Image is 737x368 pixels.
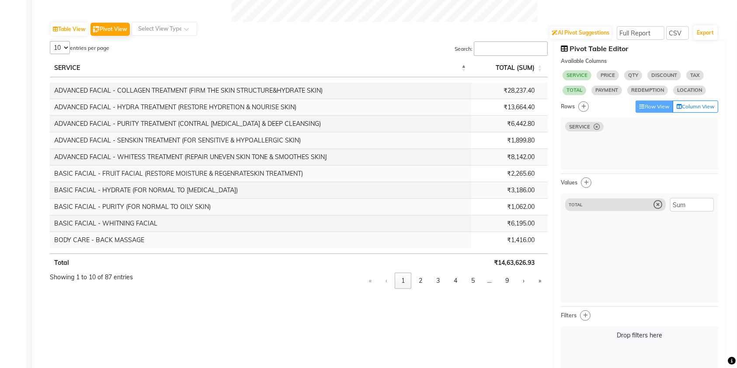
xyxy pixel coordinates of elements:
[570,44,628,53] strong: Pivot Table Editor
[395,273,411,289] button: 1
[673,101,718,113] button: Column View
[578,101,589,112] button: Quick add column to rows
[379,273,394,289] button: Previous
[647,70,681,80] span: DISCOUNT
[561,58,607,64] strong: Available Columns
[362,273,548,289] nav: pagination
[50,215,472,232] td: BASIC FACIAL - WHITNING FACIAL
[430,273,446,289] button: 3
[686,70,704,80] span: TAX
[494,259,535,267] strong: ₹14,63,626.93
[472,115,548,132] td: ₹6,442.80
[472,165,548,182] td: ₹2,265.60
[50,59,472,77] th: SERVICE: Activate to invert sorting
[591,86,622,95] span: PAYMENT
[50,273,133,282] div: Showing 1 to 10 of 87 entries
[563,70,591,80] span: SERVICE
[580,310,591,321] button: Quick add column to filters
[561,312,577,319] strong: Filters
[50,132,472,149] td: ADVANCED FACIAL - SENSKIN TREATMENT (FOR SENSITIVE & HYPOALLERGIC SKIN)
[472,149,548,165] td: ₹8,142.00
[472,59,548,77] th: TOTAL (SUM): Activate to sort
[516,273,531,289] button: Next
[50,115,472,132] td: ADVANCED FACIAL - PURITY TREATMENT (CONTRAL [MEDICAL_DATA] & DEEP CLEANSING)
[481,277,498,285] span: …
[50,83,472,99] td: ADVANCED FACIAL - COLLAGEN TREATMENT (FIRM THE SKIN STRUCTURE&HYDRATE SKIN)
[465,273,481,289] button: 5
[412,273,429,289] button: 2
[693,25,717,40] button: Export
[50,149,472,165] td: ADVANCED FACIAL - WHITESS TREATMENT (REPAIR UNEVEN SKIN TONE & SMOOTHES SKINJ
[54,64,80,72] span: SERVICE
[50,232,472,248] td: BODY CARE - BACK MASSAGE
[50,99,472,115] td: ADVANCED FACIAL - HYDRA TREATMENT (RESTORE HYDRETION & NOURISE SKIN)
[581,177,591,188] button: Quick add column to values
[472,99,548,115] td: ₹13,664.40
[561,103,575,110] strong: Rows
[93,26,100,33] img: pivot.png
[496,64,535,72] span: TOTAL (SUM)
[673,86,706,95] span: LOCATION
[51,23,88,36] button: Table View
[50,198,472,215] td: BASIC FACIAL - PURITY (FOR NORMAL TO OILY SKIN)
[362,273,378,289] button: First
[624,70,642,80] span: QTY
[569,203,650,207] span: TOTAL
[472,198,548,215] td: ₹1,062.00
[50,165,472,182] td: BASIC FACIAL - FRUIT FACIAL (RESTORE MOISTURE & REGENRATESKIN TREATMENT)
[472,132,548,149] td: ₹1,899.80
[563,86,586,95] span: TOTAL
[499,273,515,289] button: 9
[472,215,548,232] td: ₹6,195.00
[597,70,619,80] span: PRICE
[549,27,612,39] button: AI Pivot Suggestions
[472,83,548,99] td: ₹28,237.40
[70,44,109,52] label: entries per page
[532,273,548,289] button: Last
[561,179,577,186] strong: Values
[565,331,714,340] div: Drop filters here
[627,86,668,95] span: REDEMPTION
[569,125,590,129] span: SERVICE
[54,259,69,267] strong: Total
[472,182,548,198] td: ₹3,186.00
[472,232,548,248] td: ₹1,416.00
[447,273,464,289] button: 4
[455,45,473,53] label: Search:
[90,23,130,36] button: Pivot View
[50,182,472,198] td: BASIC FACIAL - HYDRATE (FOR NORMAL TO [MEDICAL_DATA])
